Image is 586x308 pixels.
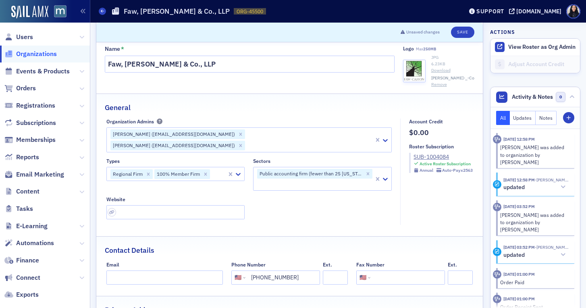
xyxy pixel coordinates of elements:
div: Remove Public accounting firm (fewer than 25 Maryland team members) [364,169,372,179]
a: Connect [4,273,40,282]
div: [PERSON_NAME] ([EMAIL_ADDRESS][DOMAIN_NAME]) [110,129,236,139]
a: Email Marketing [4,170,64,179]
time: 7/15/2025 01:00 PM [503,296,535,302]
span: Trevor Mitchell [535,177,569,183]
div: Activity [493,270,501,279]
h5: updated [503,184,525,191]
button: View Roster as Org Admin [508,44,576,51]
span: 250MB [423,46,436,52]
a: Subscriptions [4,119,56,127]
button: [DOMAIN_NAME] [509,8,564,14]
h1: Faw, [PERSON_NAME] & Co., LLP [124,6,230,16]
span: E-Learning [16,222,48,231]
div: Remove Valerie Strange (vstrange@fsscpamd.com) [236,141,245,150]
span: $0.00 [409,127,473,138]
abbr: This field is required [121,46,124,53]
div: Remove 100% Member Firm [201,169,210,179]
span: [PERSON_NAME]-_-Co [431,75,474,81]
time: 8/28/2025 12:58 PM [503,136,535,142]
span: Reports [16,153,39,162]
span: Connect [16,273,40,282]
h2: General [105,102,131,113]
div: 100% Member Firm [154,169,201,179]
div: Auto-Pay x2563 [442,168,473,173]
div: Update [493,248,501,256]
button: Remove [431,81,447,88]
time: 8/28/2025 12:58 PM [503,177,535,183]
div: JPG [431,54,474,61]
a: Exports [4,290,39,299]
div: Logo [403,46,414,52]
div: Roster Subscription [409,144,454,150]
time: 8/21/2025 03:52 PM [503,244,535,250]
div: Email [106,262,119,268]
div: [PERSON_NAME] was added to organization by [PERSON_NAME] [500,144,569,166]
div: Active Roster Subscription [420,161,471,166]
a: Events & Products [4,67,70,76]
div: Adjust Account Credit [508,61,576,68]
span: Automations [16,239,54,248]
a: Reports [4,153,39,162]
a: Memberships [4,135,56,144]
div: 🇺🇸 [359,273,366,282]
button: All [496,111,510,125]
a: Registrations [4,101,55,110]
span: Orders [16,84,36,93]
h2: Contact Details [105,245,154,256]
div: Phone Number [231,262,266,268]
a: Download [431,67,474,74]
button: updated [503,183,569,191]
span: Unsaved changes [406,29,440,35]
a: Finance [4,256,39,265]
div: Ext. [448,262,457,268]
div: Remove Lori Green (lhenry@fawcasson.com) [236,129,245,139]
button: updated [503,251,569,259]
button: Notes [536,111,557,125]
span: Content [16,187,39,196]
img: SailAMX [54,5,66,18]
time: 8/21/2025 03:52 PM [503,204,535,209]
div: [DOMAIN_NAME] [516,8,561,15]
div: Update [493,180,501,189]
span: Activity & Notes [512,93,553,101]
div: Types [106,158,120,164]
div: Remove Regional Firm [144,169,153,179]
a: Adjust Account Credit [490,56,580,73]
span: Events & Products [16,67,70,76]
a: Automations [4,239,54,248]
button: Save [451,27,474,38]
span: Max [416,46,436,52]
span: Tasks [16,204,33,213]
div: [PERSON_NAME] ([EMAIL_ADDRESS][DOMAIN_NAME]) [110,141,236,150]
div: Support [476,8,504,15]
span: Users [16,33,33,42]
div: Annual [420,168,433,173]
span: Subscriptions [16,119,56,127]
time: 7/15/2025 01:00 PM [503,271,535,277]
span: Memberships [16,135,56,144]
a: Orders [4,84,36,93]
a: Content [4,187,39,196]
a: Organizations [4,50,57,58]
a: Users [4,33,33,42]
div: Fax Number [356,262,384,268]
a: SUB-1004084 [414,153,473,161]
div: Regional Firm [110,169,144,179]
div: 6.23 KB [431,61,474,67]
div: Activity [493,203,501,211]
span: HILARI AUXER [535,244,569,250]
div: Website [106,196,125,202]
div: [PERSON_NAME] was added to organization by [PERSON_NAME] [500,211,569,233]
div: Account Credit [409,119,443,125]
span: Registrations [16,101,55,110]
button: Updates [510,111,536,125]
a: View Homepage [48,5,66,19]
span: Organizations [16,50,57,58]
div: Activity [493,295,501,303]
span: Email Marketing [16,170,64,179]
span: 0 [556,92,566,102]
h5: updated [503,252,525,259]
img: SailAMX [11,6,48,19]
